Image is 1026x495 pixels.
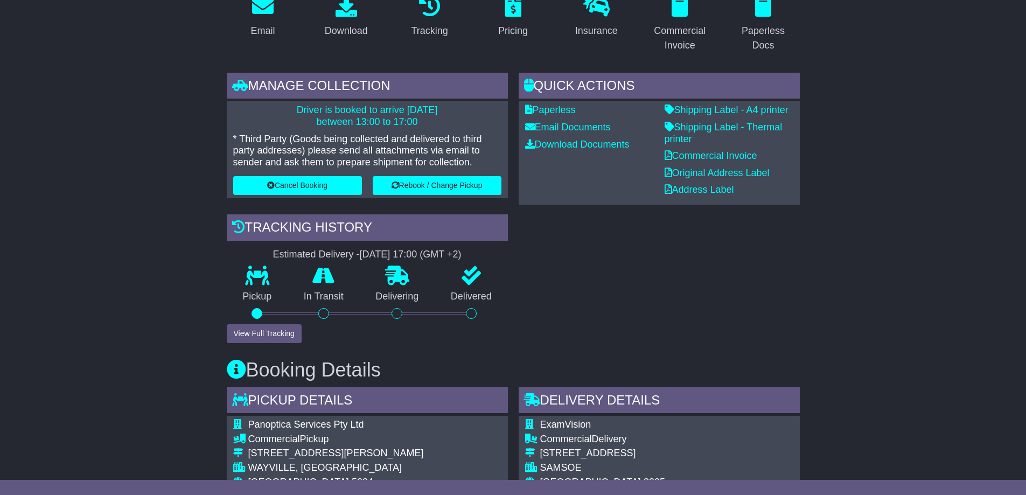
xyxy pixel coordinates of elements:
[227,291,288,303] p: Pickup
[248,434,300,444] span: Commercial
[411,24,448,38] div: Tracking
[665,122,783,144] a: Shipping Label - Thermal printer
[540,462,704,474] div: SAMSOE
[435,291,508,303] p: Delivered
[665,150,757,161] a: Commercial Invoice
[519,387,800,416] div: Delivery Details
[248,448,492,459] div: [STREET_ADDRESS][PERSON_NAME]
[248,419,364,430] span: Panoptica Services Pty Ltd
[540,448,704,459] div: [STREET_ADDRESS]
[651,24,709,53] div: Commercial Invoice
[644,477,665,487] span: 8305
[540,434,592,444] span: Commercial
[360,291,435,303] p: Delivering
[227,359,800,381] h3: Booking Details
[233,176,362,195] button: Cancel Booking
[227,324,302,343] button: View Full Tracking
[360,249,462,261] div: [DATE] 17:00 (GMT +2)
[248,434,492,445] div: Pickup
[233,134,501,169] p: * Third Party (Goods being collected and delivered to third party addresses) please send all atta...
[227,387,508,416] div: Pickup Details
[250,24,275,38] div: Email
[575,24,618,38] div: Insurance
[498,24,528,38] div: Pricing
[540,477,641,487] span: [GEOGRAPHIC_DATA]
[665,184,734,195] a: Address Label
[248,462,492,474] div: WAYVILLE, [GEOGRAPHIC_DATA]
[525,104,576,115] a: Paperless
[373,176,501,195] button: Rebook / Change Pickup
[227,214,508,243] div: Tracking history
[525,122,611,133] a: Email Documents
[665,168,770,178] a: Original Address Label
[227,249,508,261] div: Estimated Delivery -
[288,291,360,303] p: In Transit
[227,73,508,102] div: Manage collection
[540,419,591,430] span: ExamVision
[525,139,630,150] a: Download Documents
[665,104,788,115] a: Shipping Label - A4 printer
[352,477,373,487] span: 5034
[325,24,368,38] div: Download
[540,434,704,445] div: Delivery
[734,24,793,53] div: Paperless Docs
[519,73,800,102] div: Quick Actions
[233,104,501,128] p: Driver is booked to arrive [DATE] between 13:00 to 17:00
[248,477,349,487] span: [GEOGRAPHIC_DATA]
